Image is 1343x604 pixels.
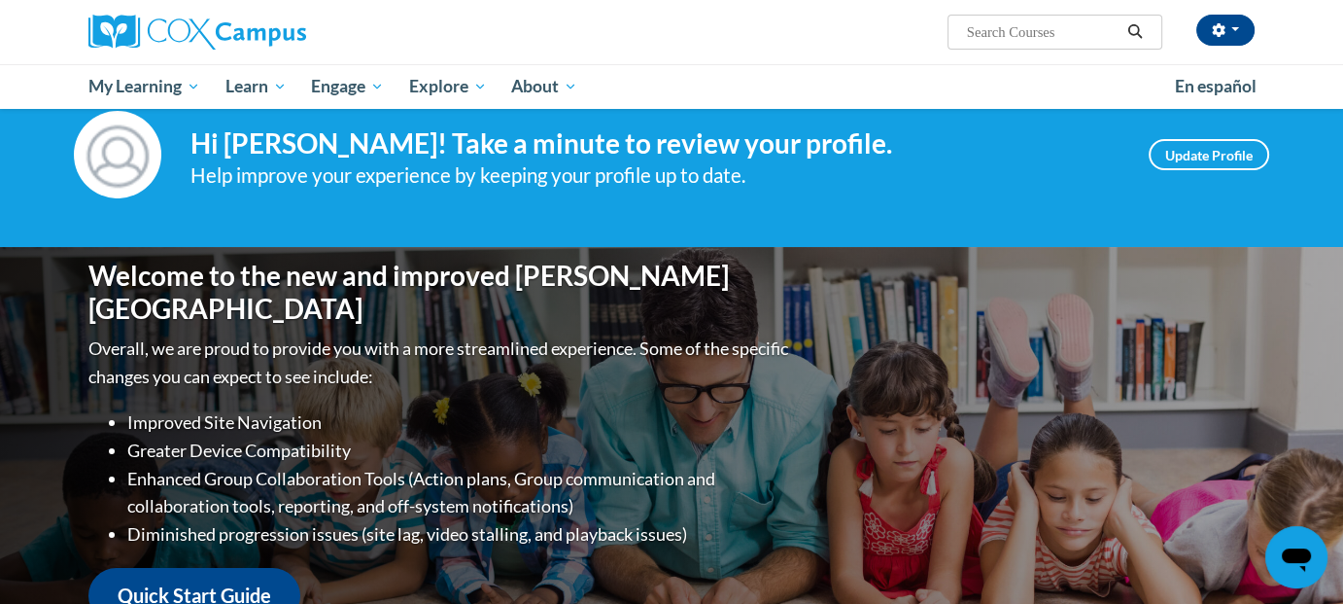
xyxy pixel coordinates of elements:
div: Help improve your experience by keeping your profile up to date. [190,160,1119,192]
p: Overall, we are proud to provide you with a more streamlined experience. Some of the specific cha... [88,335,793,391]
a: About [499,64,591,109]
li: Greater Device Compatibility [127,437,793,465]
a: Explore [396,64,499,109]
li: Enhanced Group Collaboration Tools (Action plans, Group communication and collaboration tools, re... [127,465,793,521]
span: Learn [225,75,287,98]
a: Cox Campus [88,15,458,50]
span: Engage [311,75,384,98]
iframe: Button to launch messaging window [1265,526,1327,588]
div: Main menu [59,64,1284,109]
a: Learn [213,64,299,109]
a: Engage [298,64,396,109]
h1: Welcome to the new and improved [PERSON_NAME][GEOGRAPHIC_DATA] [88,260,793,325]
a: Update Profile [1149,139,1269,170]
img: Profile Image [74,111,161,198]
img: Cox Campus [88,15,306,50]
li: Improved Site Navigation [127,409,793,437]
span: Explore [409,75,487,98]
h4: Hi [PERSON_NAME]! Take a minute to review your profile. [190,127,1119,160]
a: My Learning [76,64,213,109]
button: Search [1120,20,1150,44]
span: About [511,75,577,98]
button: Account Settings [1196,15,1255,46]
li: Diminished progression issues (site lag, video stalling, and playback issues) [127,520,793,549]
span: My Learning [88,75,200,98]
span: En español [1175,76,1257,96]
input: Search Courses [965,20,1120,44]
a: En español [1162,66,1269,107]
